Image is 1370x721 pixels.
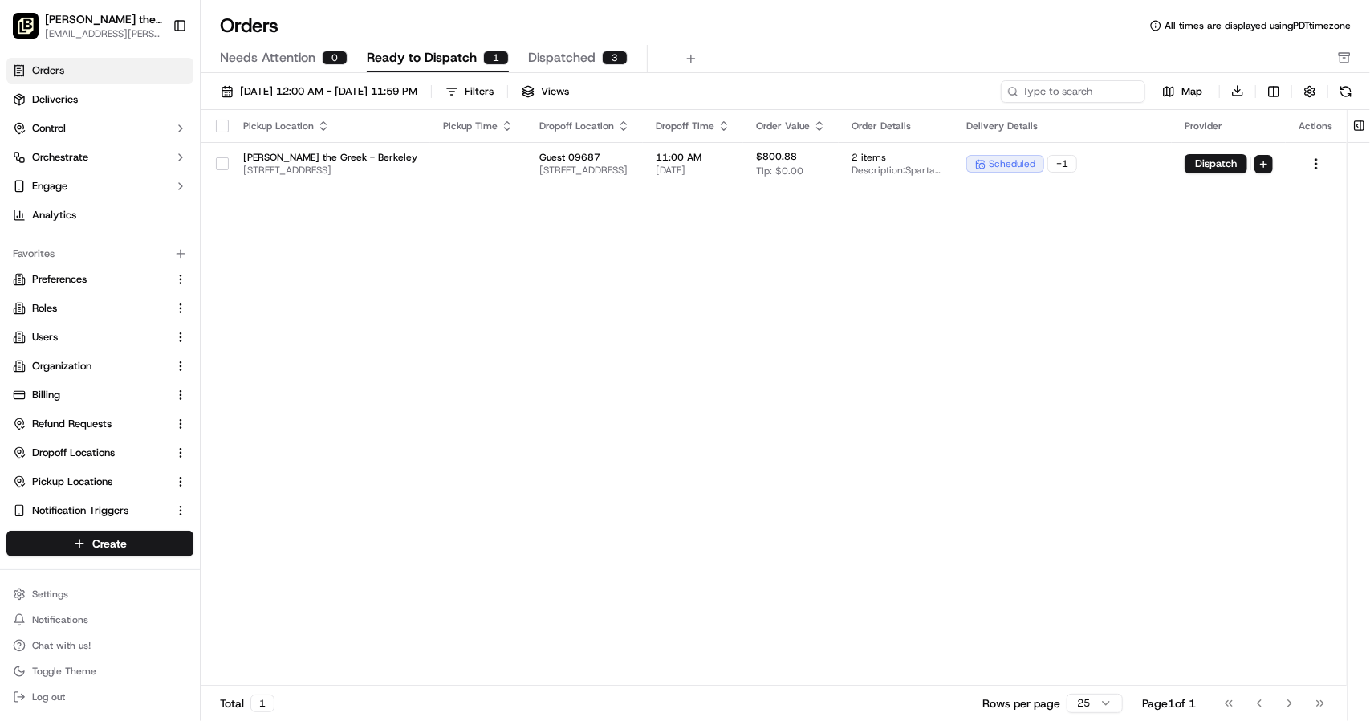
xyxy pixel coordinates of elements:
div: Delivery Details [966,120,1159,132]
a: 📗Knowledge Base [10,226,129,255]
span: Notifications [32,613,88,626]
a: Orders [6,58,193,84]
span: scheduled [989,157,1035,170]
span: Billing [32,388,60,402]
span: Dispatched [528,48,596,67]
button: Chat with us! [6,634,193,657]
span: Map [1181,84,1202,99]
button: Roles [6,295,193,321]
span: Toggle Theme [32,665,96,678]
button: Create [6,531,193,556]
a: Billing [13,388,168,402]
button: [PERSON_NAME] the Greek ([GEOGRAPHIC_DATA]) [45,11,164,27]
div: 3 [602,51,628,65]
button: Settings [6,583,193,605]
span: Needs Attention [220,48,315,67]
span: API Documentation [152,232,258,248]
span: Roles [32,301,57,316]
span: Guest 09687 [539,151,630,164]
div: Provider [1185,120,1273,132]
div: + 1 [1047,155,1077,173]
span: Views [541,84,569,99]
button: [EMAIL_ADDRESS][PERSON_NAME][DOMAIN_NAME] [45,27,164,40]
span: Orders [32,63,64,78]
span: Preferences [32,272,87,287]
span: Notification Triggers [32,503,128,518]
button: Notification Triggers [6,498,193,523]
span: Settings [32,588,68,601]
div: 1 [250,695,274,712]
span: Refund Requests [32,417,112,431]
span: Dropoff Locations [32,446,115,460]
div: Start new chat [55,153,263,169]
span: Control [32,121,66,136]
button: Dispatch [1185,154,1247,173]
a: Refund Requests [13,417,168,431]
span: Pickup Locations [32,475,112,489]
span: [STREET_ADDRESS] [243,164,417,177]
button: Refresh [1335,80,1357,103]
div: Order Value [756,120,826,132]
a: Organization [13,359,168,373]
button: Billing [6,382,193,408]
button: Orchestrate [6,145,193,170]
p: Welcome 👋 [16,63,292,89]
a: Powered byPylon [113,271,194,283]
button: Users [6,324,193,350]
span: Pylon [160,271,194,283]
span: Users [32,330,58,344]
a: Pickup Locations [13,475,168,489]
a: Analytics [6,202,193,228]
span: [STREET_ADDRESS] [539,164,630,177]
span: Knowledge Base [32,232,123,248]
span: 11:00 AM [656,151,730,164]
div: 0 [322,51,348,65]
a: Preferences [13,272,168,287]
img: Nash [16,15,48,47]
span: Log out [32,690,65,703]
span: 2 items [852,151,941,164]
div: Page 1 of 1 [1142,695,1196,711]
button: Filters [438,80,501,103]
button: Engage [6,173,193,199]
button: Map [1152,82,1213,101]
button: Start new chat [273,157,292,177]
a: Deliveries [6,87,193,112]
span: Organization [32,359,91,373]
a: Notification Triggers [13,503,168,518]
div: Favorites [6,241,193,267]
span: [DATE] 12:00 AM - [DATE] 11:59 PM [240,84,417,99]
button: Pickup Locations [6,469,193,495]
span: Analytics [32,208,76,222]
span: All times are displayed using PDT timezone [1165,19,1351,32]
button: Dropoff Locations [6,440,193,466]
div: 💻 [136,234,148,246]
span: Create [92,536,127,552]
img: Nick the Greek (Berkeley) [13,13,39,39]
div: Order Details [852,120,941,132]
img: 1736555255976-a54dd68f-1ca7-489b-9aae-adbdc363a1c4 [16,153,45,181]
div: Pickup Location [243,120,417,132]
span: [DATE] [656,164,730,177]
span: Chat with us! [32,639,91,652]
div: 📗 [16,234,29,246]
div: Dropoff Time [656,120,730,132]
button: Notifications [6,609,193,631]
a: Roles [13,301,168,316]
a: Dropoff Locations [13,446,168,460]
button: Refund Requests [6,411,193,437]
a: Users [13,330,168,344]
span: Orchestrate [32,150,88,165]
button: Toggle Theme [6,660,193,682]
span: $800.88 [756,150,797,163]
span: Tip: $0.00 [756,165,803,177]
div: Filters [465,84,494,99]
input: Got a question? Start typing here... [42,103,289,120]
input: Type to search [1001,80,1145,103]
a: 💻API Documentation [129,226,264,255]
div: Pickup Time [443,120,514,132]
span: Engage [32,179,67,193]
span: [PERSON_NAME] the Greek - Berkeley [243,151,417,164]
